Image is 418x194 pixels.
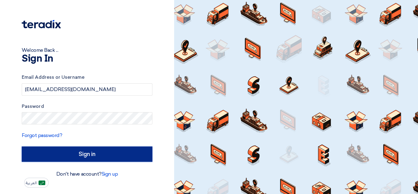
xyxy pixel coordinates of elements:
[22,83,152,96] input: Enter your business email or username
[22,20,61,29] img: Teradix logo
[22,74,152,81] label: Email Address or Username
[22,47,152,54] div: Welcome Back ...
[26,181,37,185] span: العربية
[22,132,62,138] a: Forgot password?
[39,181,45,185] img: ar-AR.png
[22,170,152,178] div: Don't have account?
[24,178,49,188] button: العربية
[102,171,118,177] a: Sign up
[22,146,152,162] input: Sign in
[22,103,152,110] label: Password
[22,54,152,64] h1: Sign In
